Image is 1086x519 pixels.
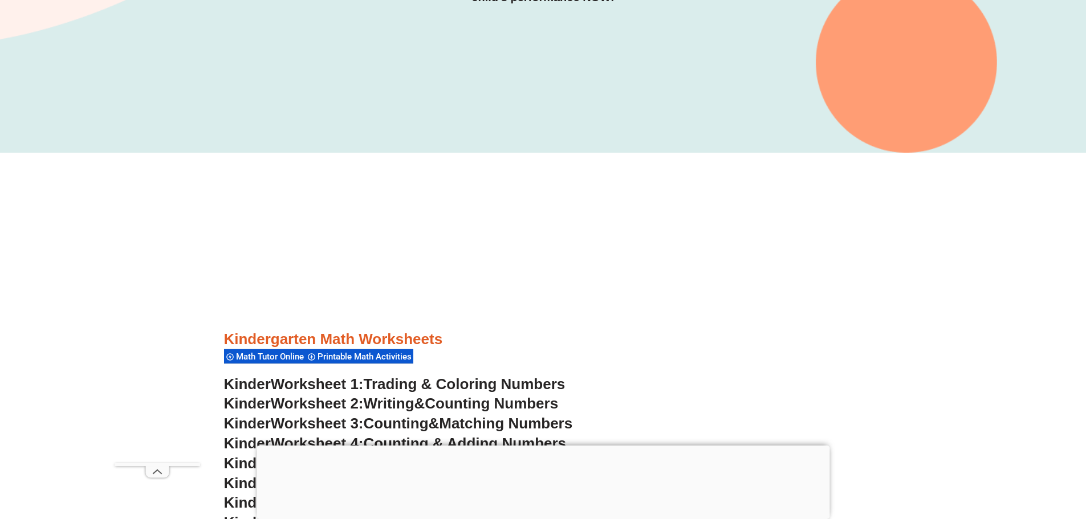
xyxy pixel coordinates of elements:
span: Writing [364,395,414,412]
a: KinderWorksheet 2:Writing&Counting Numbers [224,395,559,412]
span: Counting [364,415,429,432]
span: Kinder [224,494,271,511]
a: KinderWorksheet 3:Counting&Matching Numbers [224,415,573,432]
iframe: Chat Widget [1029,464,1086,519]
div: Printable Math Activities [306,349,413,364]
div: Math Tutor Online [224,349,306,364]
span: Matching Numbers [439,415,572,432]
a: KinderWorksheet 4:Counting & Adding Numbers [224,435,567,452]
iframe: Advertisement [115,142,200,463]
span: Worksheet 2: [271,395,364,412]
span: Kinder [224,455,271,472]
span: Kinder [224,375,271,393]
a: KinderWorksheet 6:Missing Numbers [224,475,487,492]
span: Math Tutor Online [236,352,307,362]
span: Counting & Adding Numbers [364,435,567,452]
iframe: Advertisement [224,170,863,329]
span: Worksheet 3: [271,415,364,432]
span: Kinder [224,475,271,492]
a: KinderWorksheet 5:Adding Numbers [224,455,483,472]
span: Worksheet 4: [271,435,364,452]
iframe: Advertisement [257,446,829,516]
a: KinderWorksheet 1:Trading & Coloring Numbers [224,375,566,393]
span: Worksheet 1: [271,375,364,393]
span: Kinder [224,415,271,432]
span: Printable Math Activities [318,352,415,362]
span: Kinder [224,435,271,452]
span: Kinder [224,395,271,412]
h3: Kindergarten Math Worksheets [224,330,863,349]
span: Trading & Coloring Numbers [364,375,566,393]
span: Counting Numbers [425,395,558,412]
a: KinderWorksheet 7:Friends of Ten [224,494,465,511]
